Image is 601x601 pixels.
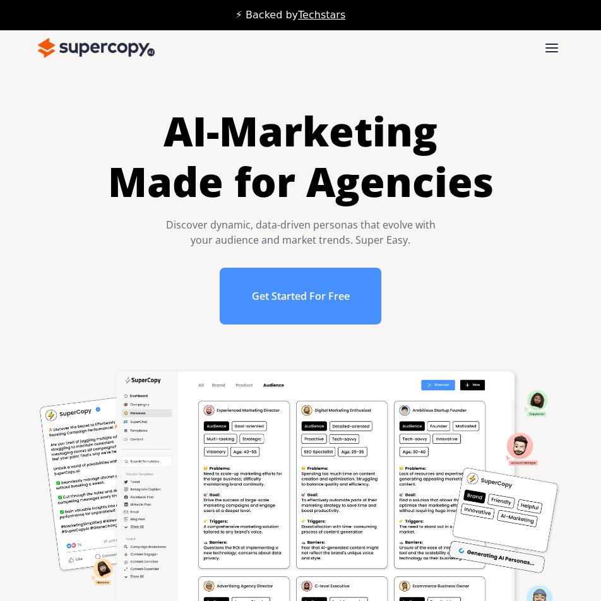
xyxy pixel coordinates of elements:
div: Discover dynamic, data-driven personas that evolve with your audience and market trends. Super Easy. [108,217,494,247]
a: Techstars [298,9,345,21]
div: ⚡ Backed by [235,9,345,21]
a: Get Started For Free [220,268,382,324]
div: menu [540,39,563,57]
h1: AI-Marketing Made for Agencies [108,106,494,207]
